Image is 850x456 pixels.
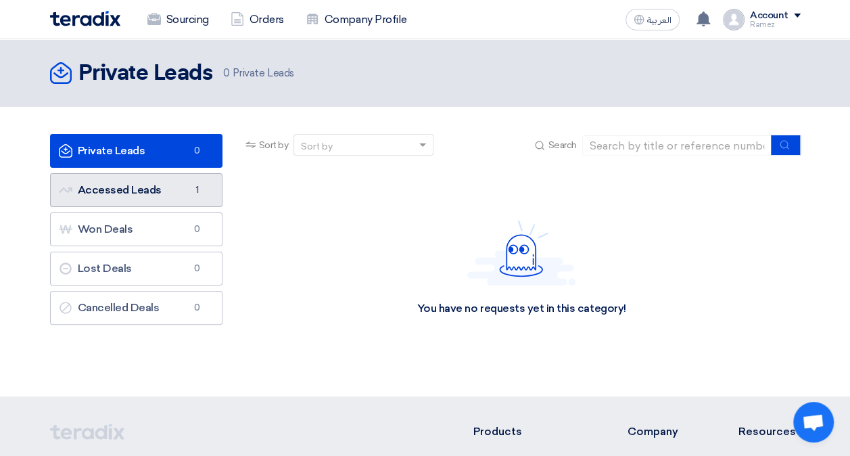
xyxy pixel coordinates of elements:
li: Products [473,424,587,440]
span: 0 [189,262,206,275]
img: profile_test.png [723,9,745,30]
span: العربية [647,16,671,25]
a: Private Leads0 [50,134,222,168]
div: Account [750,10,788,22]
a: Accessed Leads1 [50,173,222,207]
span: 0 [189,144,206,158]
li: Resources [738,424,801,440]
a: Cancelled Deals0 [50,291,222,325]
div: Sort by [301,139,333,154]
a: Won Deals0 [50,212,222,246]
button: العربية [625,9,680,30]
span: 0 [223,67,230,79]
span: Search [548,138,576,152]
span: Sort by [259,138,289,152]
span: 0 [189,301,206,315]
div: You have no requests yet in this category! [417,302,626,316]
span: 0 [189,223,206,236]
img: Teradix logo [50,11,120,26]
span: 1 [189,183,206,197]
li: Company [628,424,698,440]
img: Hello [467,220,575,286]
a: Orders [220,5,295,35]
input: Search by title or reference number [582,135,772,156]
h2: Private Leads [78,60,213,87]
span: Private Leads [223,66,293,81]
a: Open chat [793,402,834,442]
a: Sourcing [137,5,220,35]
div: Ramez [750,21,801,28]
a: Lost Deals0 [50,252,222,286]
a: Company Profile [295,5,418,35]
